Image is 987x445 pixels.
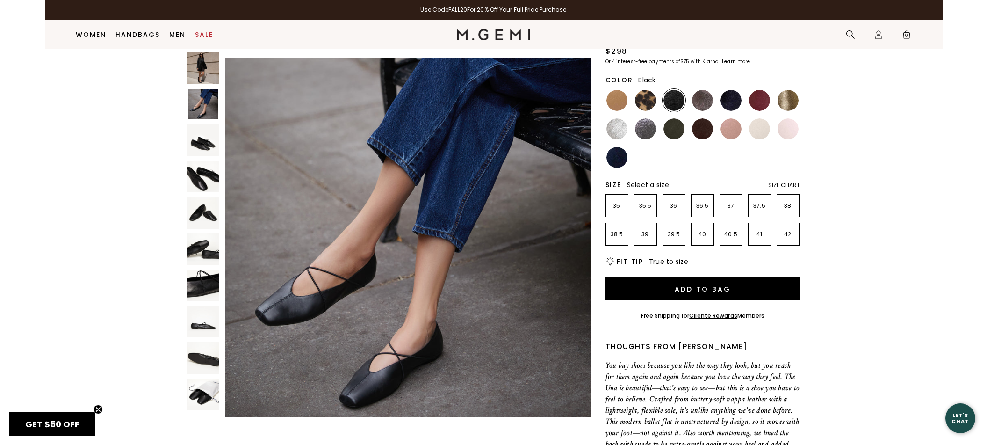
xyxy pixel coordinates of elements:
img: Ecru [749,118,770,139]
img: The Una [187,306,219,338]
p: 38 [777,202,799,210]
div: Thoughts from [PERSON_NAME] [605,341,800,352]
img: The Una [187,379,219,410]
div: Size Chart [768,182,800,189]
p: 40 [692,231,713,238]
strong: FALL20 [448,6,467,14]
div: Let's Chat [945,412,975,424]
a: Women [76,31,106,38]
img: The Una [187,124,219,156]
img: The Una [187,197,219,229]
img: Silver [606,118,627,139]
h2: Size [605,181,621,189]
h2: Color [605,76,633,84]
img: The Una [187,342,219,374]
img: Midnight Blue [720,90,742,111]
a: Men [169,31,186,38]
klarna-placement-style-cta: Learn more [722,58,750,65]
p: 36.5 [692,202,713,210]
a: Handbags [115,31,160,38]
img: Gold [778,90,799,111]
img: Antique Rose [720,118,742,139]
p: 36 [663,202,685,210]
span: Black [638,75,656,85]
img: Military [663,118,684,139]
p: 39 [634,231,656,238]
a: Learn more [721,59,750,65]
img: Cocoa [692,90,713,111]
div: $298 [605,46,627,57]
button: Close teaser [94,405,103,414]
div: Free Shipping for Members [641,312,765,320]
img: Chocolate [692,118,713,139]
img: The Una [187,270,219,301]
a: Cliente Rewards [689,312,737,320]
img: Light Tan [606,90,627,111]
img: The Una [187,52,219,84]
p: 42 [777,231,799,238]
p: 39.5 [663,231,685,238]
button: Add to Bag [605,277,800,300]
img: Gunmetal [635,118,656,139]
img: Burgundy [749,90,770,111]
p: 35.5 [634,202,656,210]
img: The Una [225,58,591,424]
p: 40.5 [720,231,742,238]
img: M.Gemi [457,29,530,40]
p: 35 [606,202,628,210]
klarna-placement-style-amount: $75 [680,58,689,65]
a: Sale [195,31,213,38]
img: The Una [187,233,219,265]
img: The Una [187,161,219,193]
img: Ballerina Pink [778,118,799,139]
klarna-placement-style-body: Or 4 interest-free payments of [605,58,680,65]
img: Black [663,90,684,111]
img: Navy [606,147,627,168]
p: 37 [720,202,742,210]
span: GET $50 OFF [25,418,79,430]
span: True to size [649,257,688,266]
p: 41 [749,231,771,238]
klarna-placement-style-body: with Klarna [691,58,721,65]
img: Leopard Print [635,90,656,111]
p: 38.5 [606,231,628,238]
h2: Fit Tip [617,258,643,265]
span: 0 [902,32,911,41]
span: Select a size [627,180,669,190]
div: GET $50 OFFClose teaser [9,412,95,436]
p: 37.5 [749,202,771,210]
